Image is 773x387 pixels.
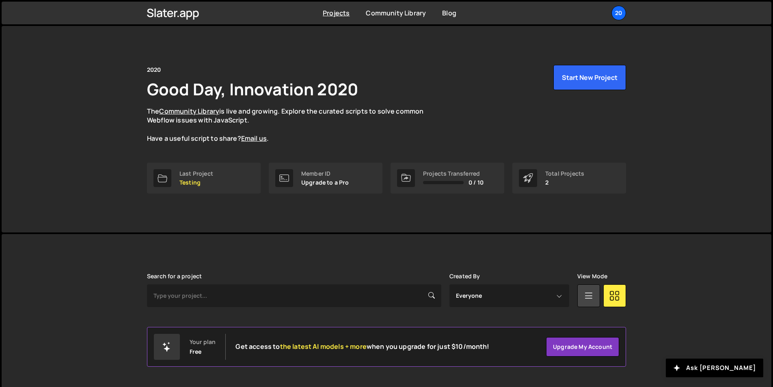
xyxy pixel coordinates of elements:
[147,163,261,193] a: Last Project Testing
[147,107,439,143] p: The is live and growing. Explore the curated scripts to solve common Webflow issues with JavaScri...
[545,179,584,186] p: 2
[280,342,367,351] span: the latest AI models + more
[147,65,161,75] div: 2020
[301,170,349,177] div: Member ID
[545,170,584,177] div: Total Projects
[179,170,213,177] div: Last Project
[666,359,763,377] button: Ask [PERSON_NAME]
[241,134,267,143] a: Email us
[235,343,489,350] h2: Get access to when you upgrade for just $10/month!
[449,273,480,279] label: Created By
[423,170,484,177] div: Projects Transferred
[159,107,219,116] a: Community Library
[469,179,484,186] span: 0 / 10
[179,179,213,186] p: Testing
[546,337,619,357] a: Upgrade my account
[147,273,202,279] label: Search for a project
[301,179,349,186] p: Upgrade to a Pro
[323,9,350,17] a: Projects
[442,9,456,17] a: Blog
[611,6,626,20] a: 20
[190,339,216,345] div: Your plan
[577,273,607,279] label: View Mode
[147,78,358,100] h1: Good Day, Innovation 2020
[553,65,626,90] button: Start New Project
[366,9,426,17] a: Community Library
[147,284,441,307] input: Type your project...
[190,348,202,355] div: Free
